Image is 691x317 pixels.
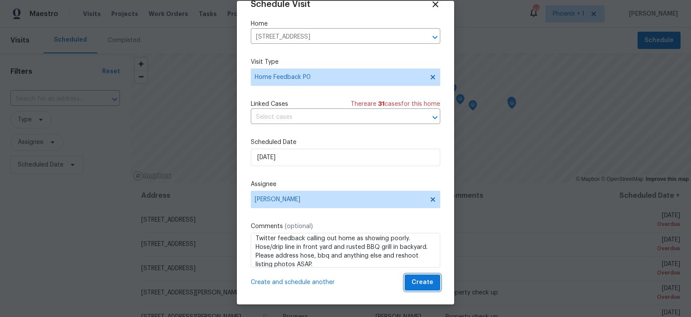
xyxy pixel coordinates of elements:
[251,100,288,108] span: Linked Cases
[285,223,313,229] span: (optional)
[251,58,440,66] label: Visit Type
[251,30,416,44] input: Enter in an address
[412,277,433,288] span: Create
[251,222,440,231] label: Comments
[251,111,416,124] input: Select cases
[429,31,441,43] button: Open
[251,180,440,189] label: Assignee
[378,101,385,107] span: 31
[429,111,441,124] button: Open
[351,100,440,108] span: There are case s for this home
[255,196,425,203] span: [PERSON_NAME]
[251,20,440,28] label: Home
[251,138,440,147] label: Scheduled Date
[255,73,424,82] span: Home Feedback P0
[251,233,440,268] textarea: P0 feedback. Twitter feedback calling out home as showing poorly. Hose/drip line in front yard an...
[251,278,335,287] span: Create and schedule another
[251,149,440,166] input: M/D/YYYY
[405,275,440,291] button: Create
